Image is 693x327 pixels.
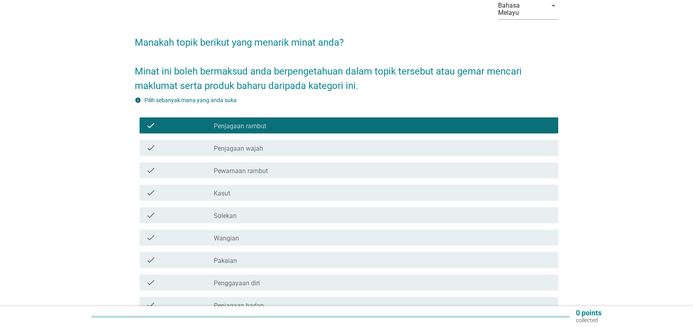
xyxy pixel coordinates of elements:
[146,121,156,130] i: check
[214,212,237,220] label: Solekan
[135,27,558,93] h2: Manakah topik berikut yang menarik minat anda? Minat ini boleh bermaksud anda berpengetahuan dala...
[146,210,156,220] i: check
[214,190,230,198] label: Kasut
[576,317,602,324] p: collected
[214,257,237,265] label: Pakaian
[214,234,239,242] label: Wangian
[146,278,156,287] i: check
[146,300,156,310] i: check
[146,188,156,198] i: check
[214,122,266,130] label: Penjagaan rambut
[146,166,156,175] i: check
[146,233,156,242] i: check
[498,2,542,16] div: Bahasa Melayu
[576,309,602,317] p: 0 points
[214,279,260,287] label: Penggayaan diri
[214,167,268,175] label: Pewarnaan rambut
[214,302,264,310] label: Penjagaan badan
[549,1,558,10] i: arrow_drop_down
[214,145,263,153] label: Penjagaan wajah
[146,255,156,265] i: check
[144,97,237,103] label: Pilih sebanyak mana yang anda suka
[146,143,156,153] i: check
[135,97,141,103] i: info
